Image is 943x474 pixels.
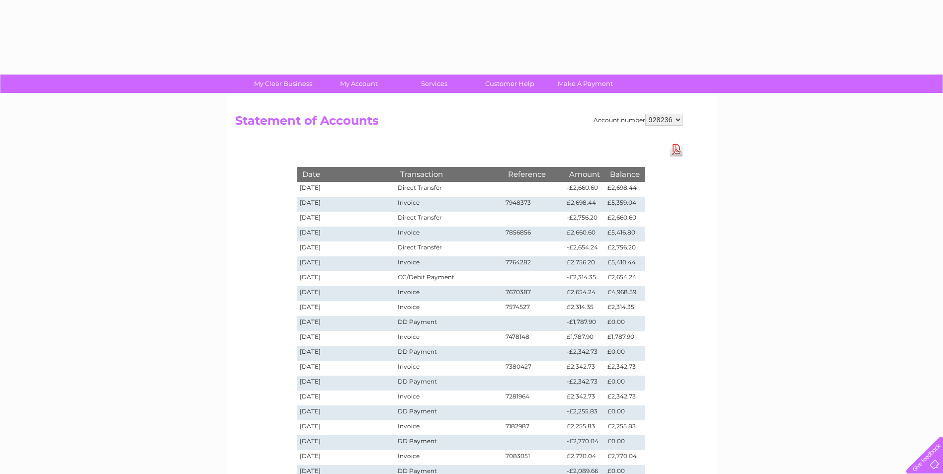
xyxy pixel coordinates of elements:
[395,286,503,301] td: Invoice
[395,331,503,346] td: Invoice
[605,405,645,420] td: £0.00
[503,391,565,405] td: 7281964
[395,361,503,376] td: Invoice
[564,182,605,197] td: -£2,660.60
[564,361,605,376] td: £2,342.73
[605,212,645,227] td: £2,660.60
[605,241,645,256] td: £2,756.20
[395,197,503,212] td: Invoice
[297,450,396,465] td: [DATE]
[503,227,565,241] td: 7856856
[297,256,396,271] td: [DATE]
[564,212,605,227] td: -£2,756.20
[564,227,605,241] td: £2,660.60
[395,212,503,227] td: Direct Transfer
[605,182,645,197] td: £2,698.44
[503,256,565,271] td: 7764282
[503,286,565,301] td: 7670387
[564,241,605,256] td: -£2,654.24
[564,331,605,346] td: £1,787.90
[605,286,645,301] td: £4,968.59
[605,420,645,435] td: £2,255.83
[395,271,503,286] td: CC/Debit Payment
[605,271,645,286] td: £2,654.24
[503,420,565,435] td: 7182987
[242,75,324,93] a: My Clear Business
[605,301,645,316] td: £2,314.35
[297,331,396,346] td: [DATE]
[318,75,400,93] a: My Account
[297,227,396,241] td: [DATE]
[605,331,645,346] td: £1,787.90
[605,167,645,181] th: Balance
[297,241,396,256] td: [DATE]
[605,197,645,212] td: £5,359.04
[564,271,605,286] td: -£2,314.35
[503,197,565,212] td: 7948373
[564,286,605,301] td: £2,654.24
[605,361,645,376] td: £2,342.73
[297,197,396,212] td: [DATE]
[395,346,503,361] td: DD Payment
[605,376,645,391] td: £0.00
[503,361,565,376] td: 7380427
[297,271,396,286] td: [DATE]
[564,167,605,181] th: Amount
[395,316,503,331] td: DD Payment
[605,227,645,241] td: £5,416.80
[564,376,605,391] td: -£2,342.73
[469,75,551,93] a: Customer Help
[564,197,605,212] td: £2,698.44
[503,301,565,316] td: 7574527
[297,391,396,405] td: [DATE]
[564,346,605,361] td: -£2,342.73
[605,391,645,405] td: £2,342.73
[395,376,503,391] td: DD Payment
[605,435,645,450] td: £0.00
[564,405,605,420] td: -£2,255.83
[395,256,503,271] td: Invoice
[297,301,396,316] td: [DATE]
[297,405,396,420] td: [DATE]
[395,405,503,420] td: DD Payment
[297,182,396,197] td: [DATE]
[605,316,645,331] td: £0.00
[297,286,396,301] td: [DATE]
[564,316,605,331] td: -£1,787.90
[605,346,645,361] td: £0.00
[564,256,605,271] td: £2,756.20
[564,301,605,316] td: £2,314.35
[594,114,683,126] div: Account number
[297,361,396,376] td: [DATE]
[564,420,605,435] td: £2,255.83
[297,316,396,331] td: [DATE]
[564,450,605,465] td: £2,770.04
[670,142,683,157] a: Download Pdf
[605,256,645,271] td: £5,410.44
[395,450,503,465] td: Invoice
[544,75,626,93] a: Make A Payment
[564,435,605,450] td: -£2,770.04
[395,301,503,316] td: Invoice
[503,450,565,465] td: 7083051
[395,435,503,450] td: DD Payment
[297,435,396,450] td: [DATE]
[395,420,503,435] td: Invoice
[297,346,396,361] td: [DATE]
[395,182,503,197] td: Direct Transfer
[564,391,605,405] td: £2,342.73
[297,212,396,227] td: [DATE]
[297,376,396,391] td: [DATE]
[395,241,503,256] td: Direct Transfer
[395,391,503,405] td: Invoice
[297,420,396,435] td: [DATE]
[503,331,565,346] td: 7478148
[503,167,565,181] th: Reference
[235,114,683,133] h2: Statement of Accounts
[393,75,475,93] a: Services
[395,167,503,181] th: Transaction
[605,450,645,465] td: £2,770.04
[297,167,396,181] th: Date
[395,227,503,241] td: Invoice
